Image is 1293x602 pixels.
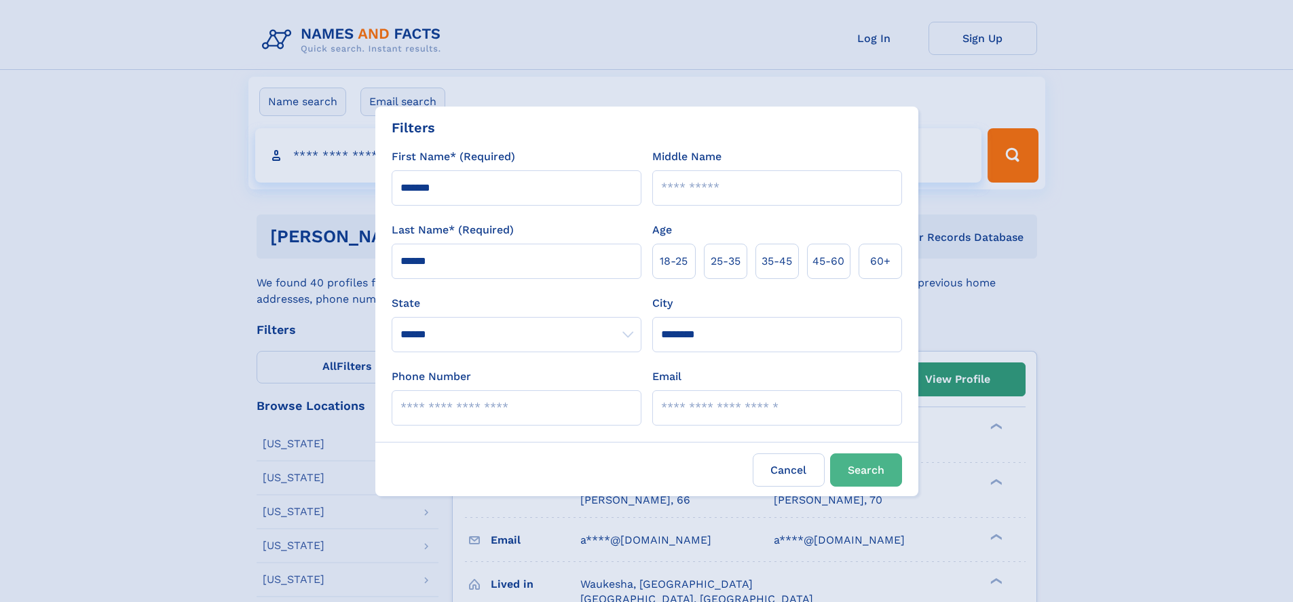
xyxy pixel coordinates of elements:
label: State [392,295,641,312]
label: Email [652,369,681,385]
label: Cancel [753,453,825,487]
span: 25‑35 [711,253,741,269]
label: Last Name* (Required) [392,222,514,238]
label: Phone Number [392,369,471,385]
label: City [652,295,673,312]
span: 18‑25 [660,253,688,269]
label: First Name* (Required) [392,149,515,165]
span: 60+ [870,253,891,269]
label: Middle Name [652,149,722,165]
label: Age [652,222,672,238]
div: Filters [392,117,435,138]
span: 35‑45 [762,253,792,269]
span: 45‑60 [812,253,844,269]
button: Search [830,453,902,487]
